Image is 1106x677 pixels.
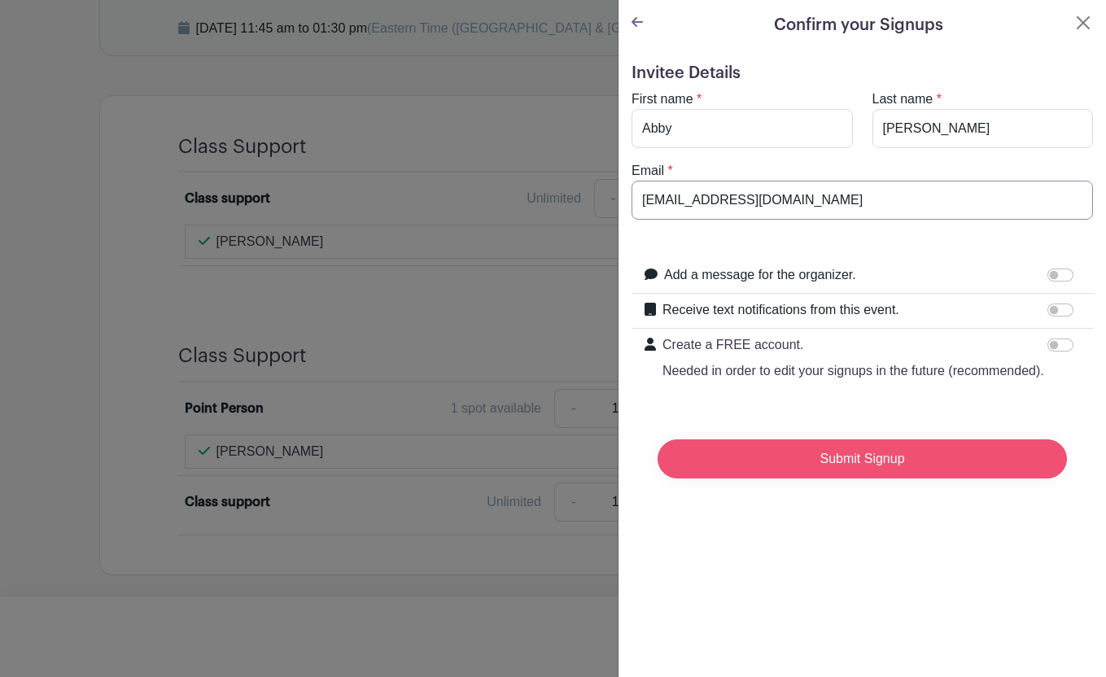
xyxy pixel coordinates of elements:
button: Close [1073,13,1093,33]
p: Create a FREE account. [662,335,1044,355]
h5: Confirm your Signups [774,13,943,37]
label: First name [632,90,693,109]
p: Needed in order to edit your signups in the future (recommended). [662,361,1044,381]
h5: Invitee Details [632,63,1093,83]
input: Submit Signup [658,439,1067,478]
label: Email [632,161,664,181]
label: Add a message for the organizer. [664,265,856,285]
label: Receive text notifications from this event. [662,300,899,320]
label: Last name [872,90,933,109]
